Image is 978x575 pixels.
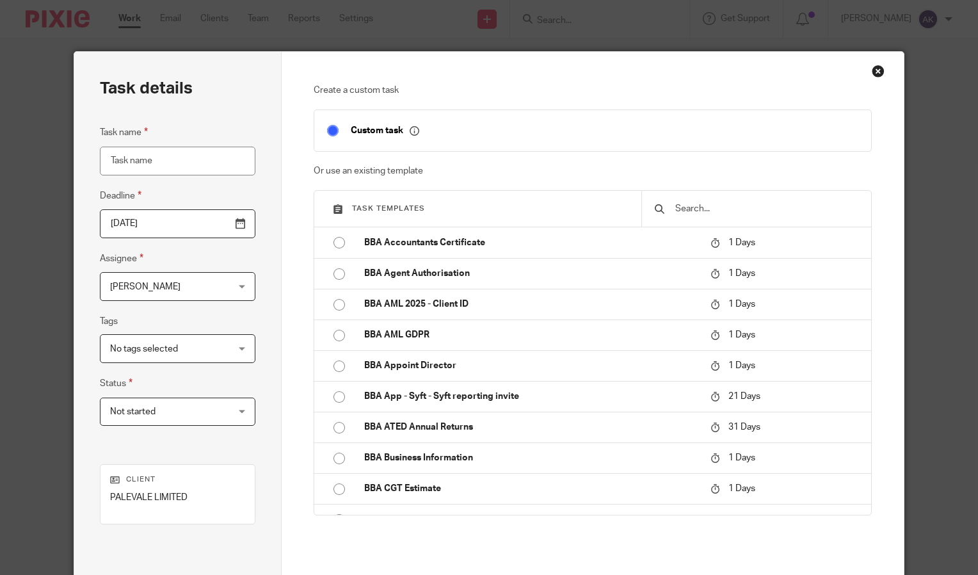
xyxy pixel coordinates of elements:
p: BBA AML 2025 - Client ID [364,298,698,311]
div: Close this dialog window [872,65,885,77]
p: Create a custom task [314,84,872,97]
h2: Task details [100,77,193,99]
input: Task name [100,147,255,175]
span: 1 Days [728,300,755,309]
p: BBA CGT Form [364,513,698,526]
span: Task templates [352,205,425,212]
p: Or use an existing template [314,165,872,177]
span: 31 Days [728,423,760,432]
span: 1 Days [728,269,755,278]
span: 1 Days [728,361,755,370]
label: Task name [100,125,148,140]
p: BBA App - Syft - Syft reporting invite [364,390,698,403]
p: Custom task [351,125,419,136]
span: 1 Days [728,453,755,462]
p: BBA ATED Annual Returns [364,421,698,433]
p: BBA Agent Authorisation [364,267,698,280]
p: BBA Appoint Director [364,359,698,372]
p: Client [110,474,245,485]
span: 1 Days [728,330,755,339]
span: 21 Days [728,392,760,401]
input: Pick a date [100,209,255,238]
span: 1 Days [728,238,755,247]
label: Assignee [100,251,143,266]
span: [PERSON_NAME] [110,282,180,291]
p: BBA Accountants Certificate [364,236,698,249]
p: BBA CGT Estimate [364,482,698,495]
span: 1 Days [728,515,755,524]
p: BBA Business Information [364,451,698,464]
label: Tags [100,315,118,328]
p: BBA AML GDPR [364,328,698,341]
span: 1 Days [728,484,755,493]
span: No tags selected [110,344,178,353]
p: PALEVALE LIMITED [110,491,245,504]
input: Search... [674,202,858,216]
label: Status [100,376,132,391]
span: Not started [110,407,156,416]
label: Deadline [100,188,141,203]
